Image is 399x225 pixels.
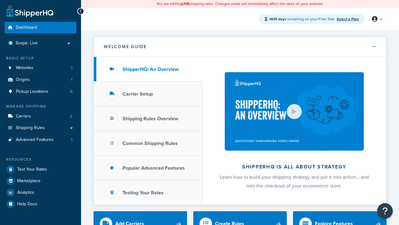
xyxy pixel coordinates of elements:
[5,22,76,33] a: Dashboard
[71,137,72,142] span: 1
[16,89,48,94] span: Pickup Locations
[5,111,76,122] li: Carriers
[16,65,33,71] span: Websites
[16,125,45,131] span: Shipping Rules
[225,72,364,151] img: ShipperHQ is all about strategy
[17,167,47,172] span: Test Your Rates
[5,111,76,122] a: Carriers2
[5,164,76,175] a: Test Your Rates
[269,16,335,22] span: remaining on your Free Trial
[5,62,76,74] a: Websites1
[5,187,76,198] a: Analytics
[17,190,34,195] span: Analytics
[269,16,286,22] strong: 1439 days
[94,37,386,57] button: Welcome Guide
[17,178,41,184] span: Marketplace
[5,134,76,146] li: Advanced Features
[16,25,37,30] span: Dashboard
[377,203,393,219] button: Open Resource Center
[5,56,76,61] div: Basic Setup
[337,16,359,22] a: Select a Plan
[16,41,38,46] span: Scope: Live
[16,137,54,142] span: Advanced Features
[219,164,370,170] h2: ShipperHQ is all about strategy
[123,190,164,196] h3: Testing Your Rates
[104,44,147,49] h2: Welcome Guide
[17,202,37,207] span: Help Docs
[123,116,178,122] h3: Shipping Rules Overview
[71,65,72,71] span: 1
[123,141,178,146] h3: Common Shipping Rules
[5,104,76,109] div: Manage Shipping
[182,1,189,7] b: LIVE
[220,173,369,189] span: Learn how to build your shipping strategy and put it into action… and into the checkout of your e...
[123,91,153,97] h3: Carrier Setup
[5,74,76,86] a: Origins1
[5,62,76,74] li: Websites
[5,198,76,210] a: Help Docs
[123,165,185,171] h3: Popular Advanced Features
[5,86,76,97] li: Pickup Locations
[5,157,76,162] div: Resources
[5,74,76,86] li: Origins
[16,77,30,82] span: Origins
[5,86,76,97] a: Pickup Locations0
[70,114,72,119] span: 2
[70,89,72,94] span: 0
[71,77,72,82] span: 1
[123,67,179,72] h3: ShipperHQ: An Overview
[16,114,31,119] span: Carriers
[5,122,76,134] a: Shipping Rules
[5,134,76,146] a: Advanced Features1
[5,175,76,187] a: Marketplace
